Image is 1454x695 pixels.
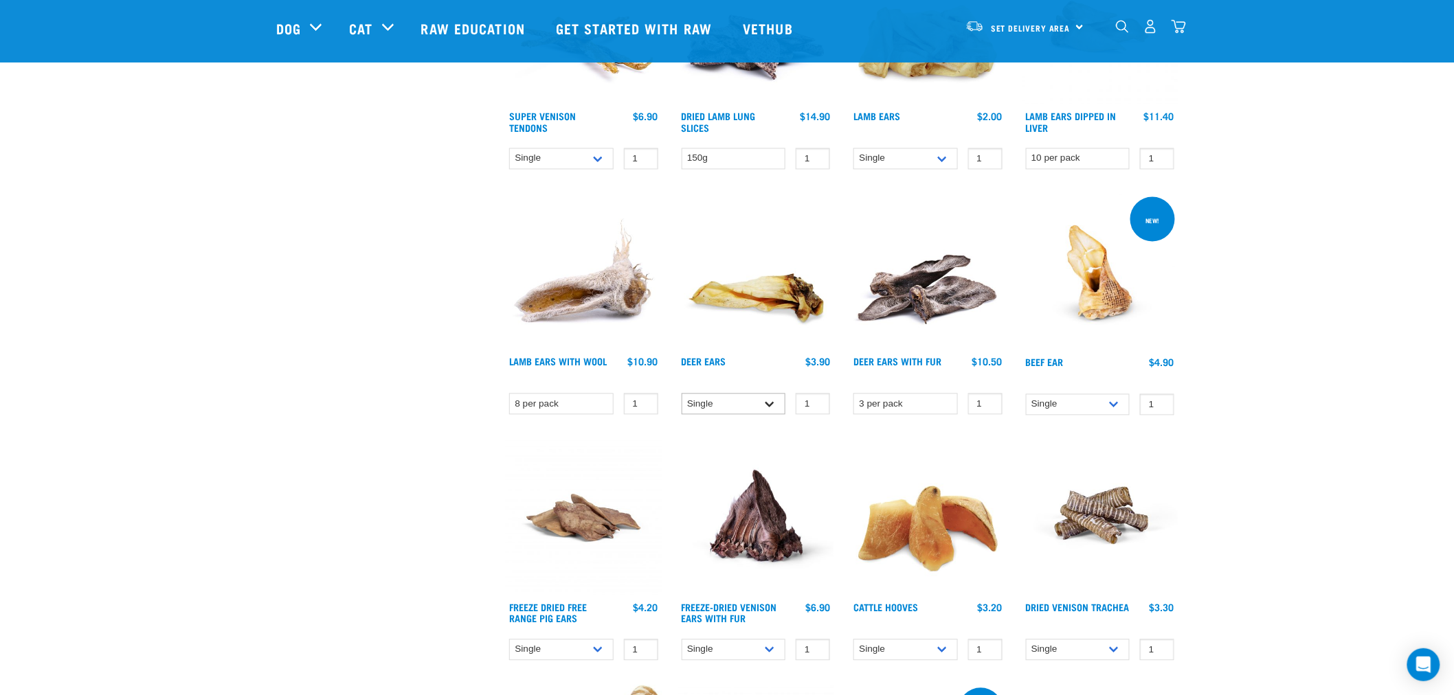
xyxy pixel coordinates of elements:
a: Vethub [729,1,810,56]
img: Stack of treats for pets including venison trachea [1022,440,1178,596]
a: Dried Venison Trachea [1026,605,1130,610]
input: 1 [968,394,1003,415]
span: Set Delivery Area [991,25,1071,30]
a: Lamb Ears [853,114,900,119]
input: 1 [624,394,658,415]
a: Beef Ear [1026,360,1064,365]
a: Lamb Ears with Wool [509,359,607,364]
img: Pile Of Furry Deer Ears For Pets [850,194,1006,350]
input: 1 [1140,639,1174,661]
img: user.png [1143,19,1158,34]
input: 1 [968,148,1003,170]
div: $6.90 [805,602,830,613]
input: 1 [1140,394,1174,415]
input: 1 [624,639,658,661]
div: $3.90 [805,356,830,367]
a: Deer Ears [682,359,726,364]
div: $10.50 [972,356,1003,367]
input: 1 [1140,148,1174,170]
img: home-icon-1@2x.png [1116,20,1129,33]
div: $10.90 [628,356,658,367]
div: $2.00 [978,111,1003,122]
img: van-moving.png [965,20,984,32]
img: 1278 Lamb Ears Wool 01 [506,194,662,350]
div: Open Intercom Messenger [1407,648,1440,681]
input: 1 [624,148,658,170]
div: $3.20 [978,602,1003,613]
a: Freeze-Dried Venison Ears with Fur [682,605,777,621]
div: $4.90 [1150,357,1174,368]
div: $11.40 [1144,111,1174,122]
div: new! [1140,211,1166,231]
input: 1 [796,639,830,661]
a: Super Venison Tendons [509,114,576,130]
a: Freeze Dried Free Range Pig Ears [509,605,587,621]
img: home-icon@2x.png [1172,19,1186,34]
a: Lamb Ears Dipped in Liver [1026,114,1117,130]
a: Dried Lamb Lung Slices [682,114,756,130]
img: Beef ear [1022,194,1178,350]
a: Deer Ears with Fur [853,359,941,364]
div: $14.90 [800,111,830,122]
img: A Deer Ear Treat For Pets [678,194,834,350]
a: Cattle Hooves [853,605,918,610]
div: $3.30 [1150,602,1174,613]
a: Raw Education [407,1,542,56]
a: Get started with Raw [542,1,729,56]
div: $4.20 [634,602,658,613]
img: Pigs Ears [506,440,662,596]
a: Dog [276,18,301,38]
a: Cat [349,18,372,38]
input: 1 [968,639,1003,661]
div: $6.90 [634,111,658,122]
input: 1 [796,394,830,415]
img: Pile Of Cattle Hooves Treats For Dogs [850,440,1006,596]
img: Raw Essentials Freeze Dried Deer Ears With Fur [678,440,834,596]
input: 1 [796,148,830,170]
